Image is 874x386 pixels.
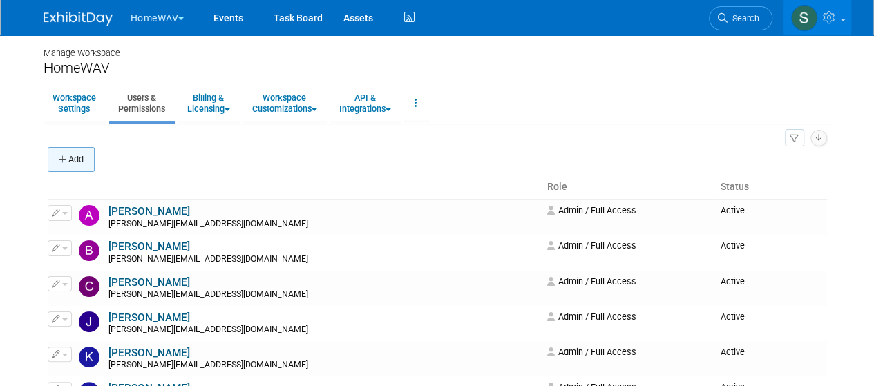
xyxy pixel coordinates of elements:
img: Ken Kienzler [79,347,99,367]
a: WorkspaceSettings [44,86,105,120]
a: [PERSON_NAME] [108,205,190,218]
span: Admin / Full Access [547,240,636,251]
img: Jim DiCenso [79,311,99,332]
div: [PERSON_NAME][EMAIL_ADDRESS][DOMAIN_NAME] [108,254,538,265]
span: Admin / Full Access [547,347,636,357]
span: Active [721,276,745,287]
a: WorkspaceCustomizations [243,86,326,120]
div: [PERSON_NAME][EMAIL_ADDRESS][DOMAIN_NAME] [108,325,538,336]
img: ExhibitDay [44,12,113,26]
img: Sarah Garrison [791,5,817,31]
span: Admin / Full Access [547,311,636,322]
a: [PERSON_NAME] [108,347,190,359]
span: Active [721,311,745,322]
img: Chris Harwell [79,276,99,297]
span: Admin / Full Access [547,276,636,287]
div: [PERSON_NAME][EMAIL_ADDRESS][DOMAIN_NAME] [108,289,538,300]
span: Admin / Full Access [547,205,636,215]
span: Active [721,240,745,251]
div: [PERSON_NAME][EMAIL_ADDRESS][DOMAIN_NAME] [108,219,538,230]
th: Role [542,175,715,199]
a: API &Integrations [330,86,400,120]
a: [PERSON_NAME] [108,240,190,253]
div: [PERSON_NAME][EMAIL_ADDRESS][DOMAIN_NAME] [108,360,538,371]
span: Active [721,347,745,357]
div: HomeWAV [44,59,831,77]
a: [PERSON_NAME] [108,311,190,324]
th: Status [715,175,827,199]
button: Add [48,147,95,172]
a: [PERSON_NAME] [108,276,190,289]
a: Search [709,6,772,30]
img: Blake Miller [79,240,99,261]
span: Active [721,205,745,215]
a: Users &Permissions [109,86,174,120]
div: Manage Workspace [44,35,831,59]
span: Search [728,13,759,23]
a: Billing &Licensing [178,86,239,120]
img: Amanda Jasper [79,205,99,226]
